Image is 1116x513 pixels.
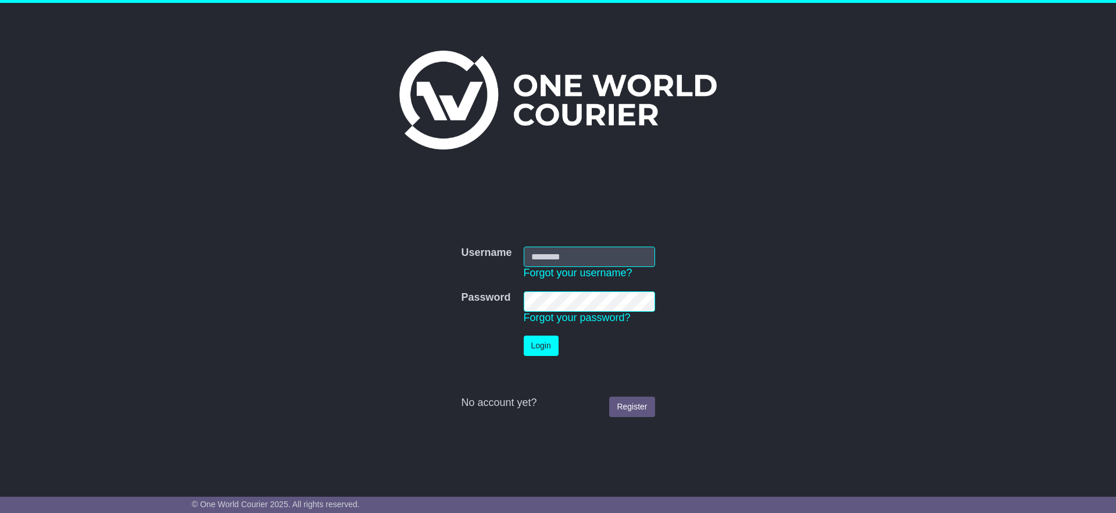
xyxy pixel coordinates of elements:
span: © One World Courier 2025. All rights reserved. [192,500,360,509]
button: Login [524,336,559,356]
a: Forgot your username? [524,267,632,279]
label: Username [461,247,512,259]
a: Forgot your password? [524,312,631,323]
label: Password [461,291,510,304]
div: No account yet? [461,397,654,409]
img: One World [399,51,717,149]
a: Register [609,397,654,417]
